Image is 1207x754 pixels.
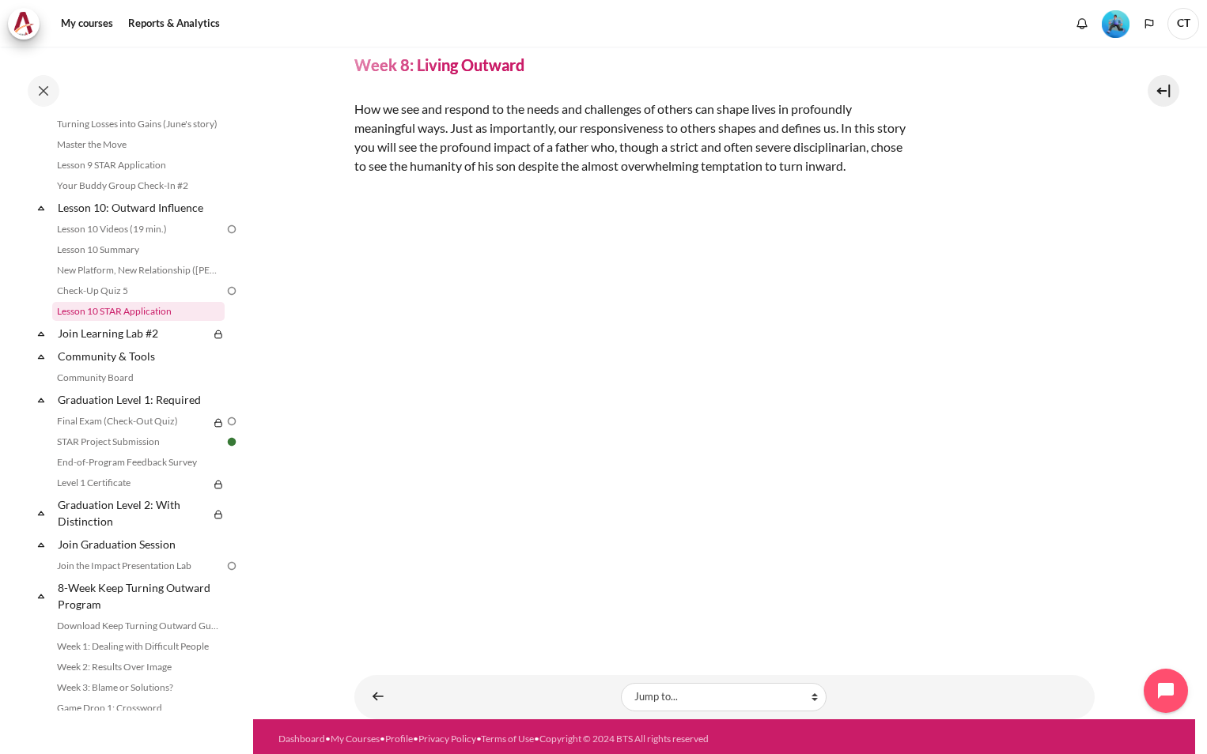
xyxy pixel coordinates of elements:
[52,616,225,635] a: Download Keep Turning Outward Guide
[354,55,524,75] h4: Week 8: Living Outward
[33,349,49,364] span: Collapse
[52,261,225,280] a: New Platform, New Relationship ([PERSON_NAME]'s Story)
[225,559,239,573] img: To do
[55,577,225,615] a: 8-Week Keep Turning Outward Program
[225,222,239,236] img: To do
[55,389,225,410] a: Graduation Level 1: Required
[52,556,225,575] a: Join the Impact Presentation Lab
[33,392,49,408] span: Collapse
[418,733,476,745] a: Privacy Policy
[366,224,1083,628] iframe: WEEK 8 - LIVING OUTWARD, Farel Car Story
[55,197,225,218] a: Lesson 10: Outward Influence
[33,588,49,604] span: Collapse
[1102,9,1129,38] div: Level #3
[362,681,394,712] a: ◄ Week 7: Taking Responsibility
[225,435,239,449] img: Done
[1095,9,1136,38] a: Level #3
[52,658,225,677] a: Week 2: Results Over Image
[278,733,325,745] a: Dashboard
[539,733,709,745] a: Copyright © 2024 BTS All rights reserved
[52,220,225,239] a: Lesson 10 Videos (19 min.)
[52,135,225,154] a: Master the Move
[385,733,413,745] a: Profile
[55,345,225,367] a: Community & Tools
[52,699,225,718] a: Game Drop 1: Crossword
[52,678,225,697] a: Week 3: Blame or Solutions?
[278,732,766,746] div: • • • • •
[33,200,49,216] span: Collapse
[33,537,49,552] span: Collapse
[123,8,225,40] a: Reports & Analytics
[52,453,225,472] a: End-of-Program Feedback Survey
[52,115,225,134] a: Turning Losses into Gains (June's story)
[52,156,225,175] a: Lesson 9 STAR Application
[1167,8,1199,40] a: User menu
[8,8,47,40] a: Architeck Architeck
[52,412,209,431] a: Final Exam (Check-Out Quiz)
[33,326,49,341] span: Collapse
[55,322,209,344] a: Join Learning Lab #2
[52,176,225,195] a: Your Buddy Group Check-In #2
[55,8,119,40] a: My courses
[354,100,908,175] p: How we see and respond to the needs and challenges of others can shape lives in profoundly meanin...
[1167,8,1199,40] span: CT
[481,733,534,745] a: Terms of Use
[331,733,380,745] a: My Courses
[1102,10,1129,38] img: Level #3
[52,637,225,656] a: Week 1: Dealing with Difficult People
[52,302,225,321] a: Lesson 10 STAR Application
[52,240,225,259] a: Lesson 10 Summary
[55,533,225,555] a: Join Graduation Session
[1137,12,1161,36] button: Languages
[33,505,49,521] span: Collapse
[225,414,239,428] img: To do
[52,473,209,492] a: Level 1 Certificate
[225,284,239,298] img: To do
[52,368,225,387] a: Community Board
[55,494,209,532] a: Graduation Level 2: With Distinction
[52,281,225,300] a: Check-Up Quiz 5
[52,432,225,451] a: STAR Project Submission
[13,12,35,36] img: Architeck
[1070,12,1094,36] div: Show notification window with no new notifications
